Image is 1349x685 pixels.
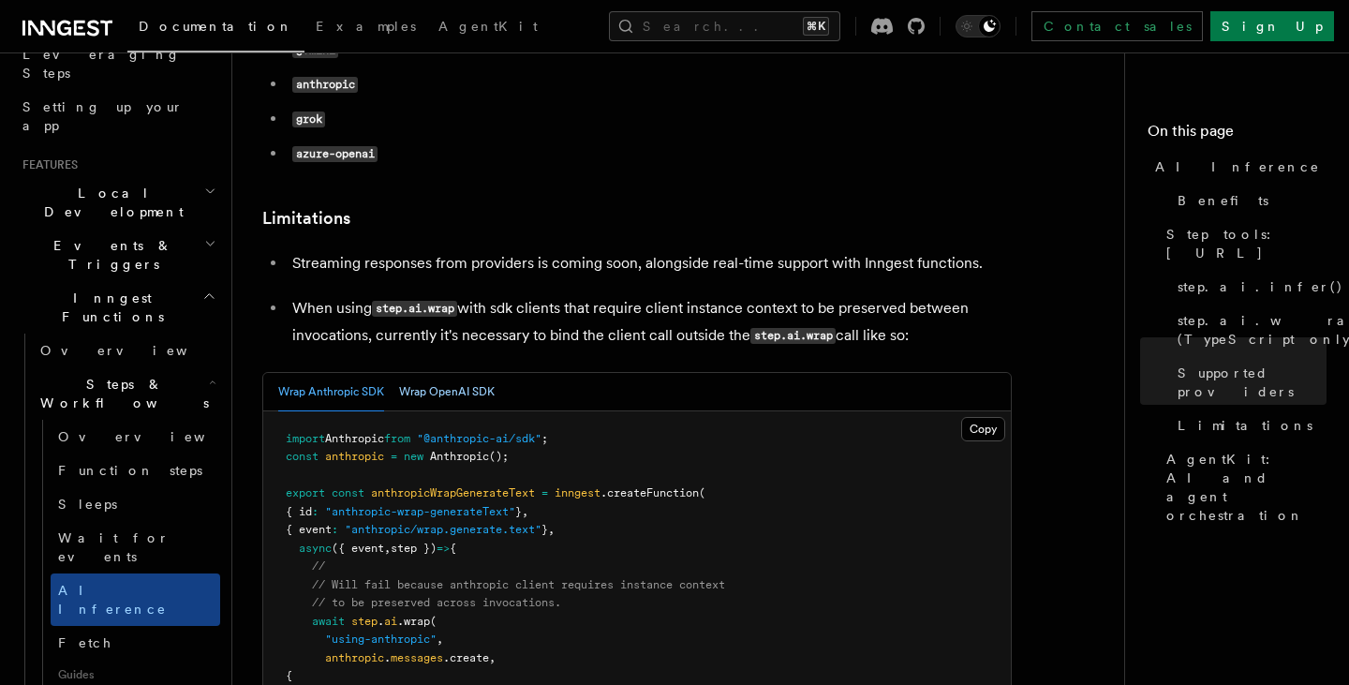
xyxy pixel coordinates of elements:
p: When using with sdk clients that require client instance context to be preserved between invocati... [292,295,1012,350]
span: Steps & Workflows [33,375,209,412]
span: const [286,450,319,463]
span: Overview [58,429,251,444]
span: ( [430,615,437,628]
span: Documentation [139,19,293,34]
span: Fetch [58,635,112,650]
span: Benefits [1178,191,1268,210]
span: // Will fail because anthropic client requires instance context [312,578,725,591]
span: } [541,523,548,536]
span: ( [699,486,705,499]
a: step.ai.wrap() (TypeScript only) [1170,304,1327,356]
span: Function steps [58,463,202,478]
span: Limitations [1178,416,1312,435]
button: Steps & Workflows [33,367,220,420]
button: Local Development [15,176,220,229]
code: anthropic [292,77,358,93]
span: , [522,505,528,518]
span: (); [489,450,509,463]
span: export [286,486,325,499]
a: Fetch [51,626,220,660]
span: Local Development [15,184,204,221]
span: Inngest Functions [15,289,202,326]
code: grok [292,112,325,127]
span: , [548,523,555,536]
span: anthropicWrapGenerateText [371,486,535,499]
span: , [437,633,443,646]
span: ai [384,615,397,628]
span: await [312,615,345,628]
span: // [312,559,325,573]
span: = [391,450,397,463]
span: step [351,615,378,628]
a: Limitations [1170,409,1327,442]
a: Leveraging Steps [15,37,220,90]
span: { id [286,505,312,518]
a: AgentKit [427,6,549,51]
a: AI Inference [1148,150,1327,184]
a: Sign Up [1210,11,1334,41]
span: Setting up your app [22,99,184,133]
span: , [489,651,496,664]
span: step.ai.infer() [1178,277,1343,296]
span: async [299,542,332,555]
span: messages [391,651,443,664]
span: Overview [40,343,233,358]
a: Contact sales [1031,11,1203,41]
span: { [286,669,292,682]
a: AI Inference [51,573,220,626]
span: { [450,542,456,555]
a: AgentKit: AI and agent orchestration [1159,442,1327,532]
a: Sleeps [51,487,220,521]
span: import [286,432,325,445]
span: Anthropic [325,432,384,445]
span: .createFunction [600,486,699,499]
button: Copy [961,417,1005,441]
span: Events & Triggers [15,236,204,274]
span: "using-anthropic" [325,633,437,646]
span: } [515,505,522,518]
span: new [404,450,423,463]
a: Supported providers [1170,356,1327,409]
code: azure-openai [292,146,378,162]
span: Examples [316,19,416,34]
span: ({ event [332,542,384,555]
a: Overview [51,420,220,454]
span: AgentKit [438,19,538,34]
span: Supported providers [1178,364,1327,401]
a: Examples [304,6,427,51]
span: inngest [555,486,600,499]
span: Features [15,157,78,172]
h4: On this page [1148,120,1327,150]
span: // to be preserved across invocations. [312,596,561,609]
span: .wrap [397,615,430,628]
kbd: ⌘K [803,17,829,36]
span: "@anthropic-ai/sdk" [417,432,541,445]
span: Anthropic [430,450,489,463]
button: Search...⌘K [609,11,840,41]
span: . [384,651,391,664]
a: Step tools: [URL] [1159,217,1327,270]
span: AI Inference [1155,157,1320,176]
span: const [332,486,364,499]
a: Documentation [127,6,304,52]
code: step.ai.wrap [372,301,457,317]
span: . [378,615,384,628]
button: Events & Triggers [15,229,220,281]
button: Inngest Functions [15,281,220,334]
span: anthropic [325,450,384,463]
a: Setting up your app [15,90,220,142]
code: step.ai.wrap [750,328,836,344]
a: step.ai.infer() [1170,270,1327,304]
span: = [541,486,548,499]
span: Wait for events [58,530,170,564]
span: => [437,542,450,555]
span: { event [286,523,332,536]
span: AI Inference [58,583,167,617]
span: .create [443,651,489,664]
span: , [384,542,391,555]
span: anthropic [325,651,384,664]
span: : [312,505,319,518]
button: Wrap OpenAI SDK [399,373,495,411]
a: Overview [33,334,220,367]
p: Streaming responses from providers is coming soon, alongside real-time support with Inngest funct... [292,250,1012,276]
